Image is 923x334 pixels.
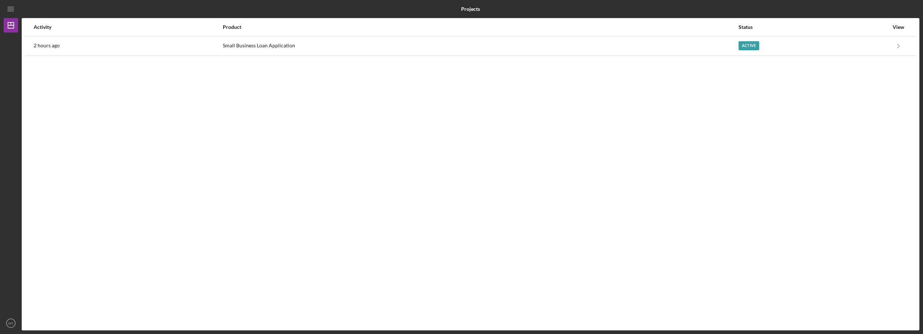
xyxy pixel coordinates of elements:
text: MT [8,321,13,325]
div: Active [739,41,759,50]
div: Small Business Loan Application [223,37,738,55]
div: Product [223,24,738,30]
div: Status [739,24,889,30]
b: Projects [461,6,480,12]
div: Activity [34,24,222,30]
button: MT [4,316,18,330]
div: View [889,24,907,30]
time: 2025-10-06 16:32 [34,43,60,48]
